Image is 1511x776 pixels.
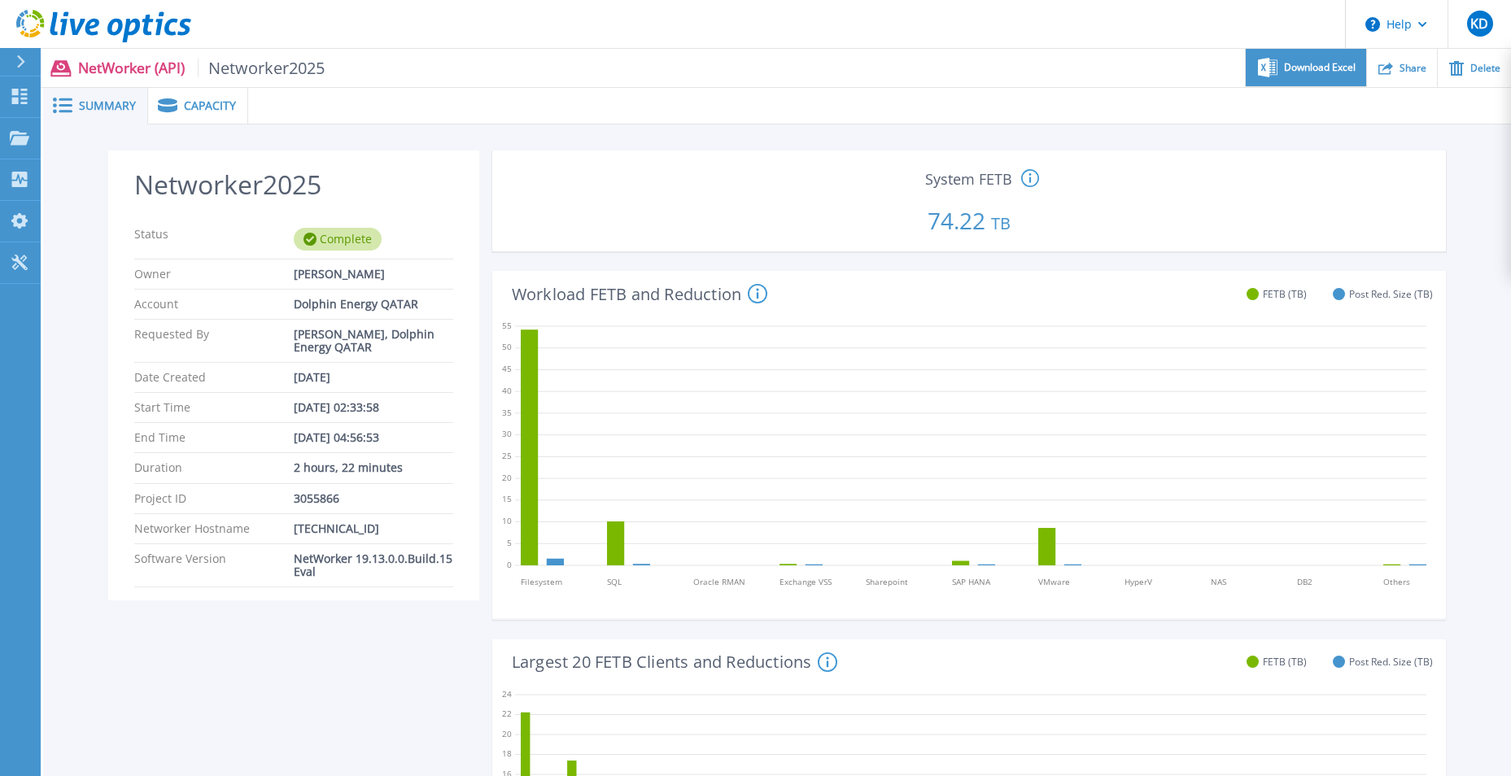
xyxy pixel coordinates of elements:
[502,429,512,440] text: 30
[1297,576,1312,587] tspan: DB2
[1400,63,1426,73] span: Share
[502,472,512,483] text: 20
[502,450,512,461] text: 25
[78,59,325,77] p: NetWorker (API)
[607,576,622,587] tspan: SQL
[512,652,838,672] h4: Largest 20 FETB Clients and Reductions
[512,284,767,303] h4: Workload FETB and Reduction
[1284,63,1356,72] span: Download Excel
[1038,576,1070,587] tspan: VMware
[502,364,512,375] text: 45
[502,748,512,759] text: 18
[1470,63,1500,73] span: Delete
[134,371,294,384] p: Date Created
[198,59,325,77] span: Networker2025
[79,100,136,111] span: Summary
[134,170,453,200] h2: Networker2025
[1263,288,1307,300] span: FETB (TB)
[294,431,453,444] div: [DATE] 04:56:53
[134,228,294,251] p: Status
[134,401,294,414] p: Start Time
[134,431,294,444] p: End Time
[952,576,991,587] tspan: SAP HANA
[780,576,832,587] tspan: Exchange VSS
[134,461,294,474] p: Duration
[1349,288,1433,300] span: Post Red. Size (TB)
[1263,656,1307,668] span: FETB (TB)
[134,298,294,311] p: Account
[502,407,512,418] text: 35
[502,687,512,699] text: 24
[925,172,1012,186] span: System FETB
[134,492,294,505] p: Project ID
[502,516,512,527] text: 10
[502,320,512,331] text: 55
[507,537,512,548] text: 5
[521,576,562,587] tspan: Filesystem
[1383,576,1410,587] tspan: Others
[866,576,908,587] tspan: Sharepoint
[502,342,512,353] text: 50
[502,727,512,739] text: 20
[294,268,453,281] div: [PERSON_NAME]
[294,228,382,251] div: Complete
[502,385,512,396] text: 40
[134,268,294,281] p: Owner
[507,559,512,570] text: 0
[294,522,453,535] div: [TECHNICAL_ID]
[294,552,453,578] div: NetWorker 19.13.0.0.Build.15 Eval
[294,371,453,384] div: [DATE]
[294,401,453,414] div: [DATE] 02:33:58
[1125,576,1152,587] tspan: HyperV
[294,492,453,505] div: 3055866
[134,522,294,535] p: Networker Hostname
[184,100,236,111] span: Capacity
[294,461,453,474] div: 2 hours, 22 minutes
[693,576,745,587] tspan: Oracle RMAN
[294,298,453,311] div: Dolphin Energy QATAR
[134,552,294,578] p: Software Version
[1349,656,1433,668] span: Post Red. Size (TB)
[134,328,294,354] p: Requested By
[502,494,512,505] text: 15
[294,328,453,354] div: [PERSON_NAME], Dolphin Energy QATAR
[991,212,1011,234] span: TB
[1470,17,1488,30] span: KD
[1211,576,1226,587] tspan: NAS
[499,190,1439,245] p: 74.22
[502,708,512,719] text: 22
